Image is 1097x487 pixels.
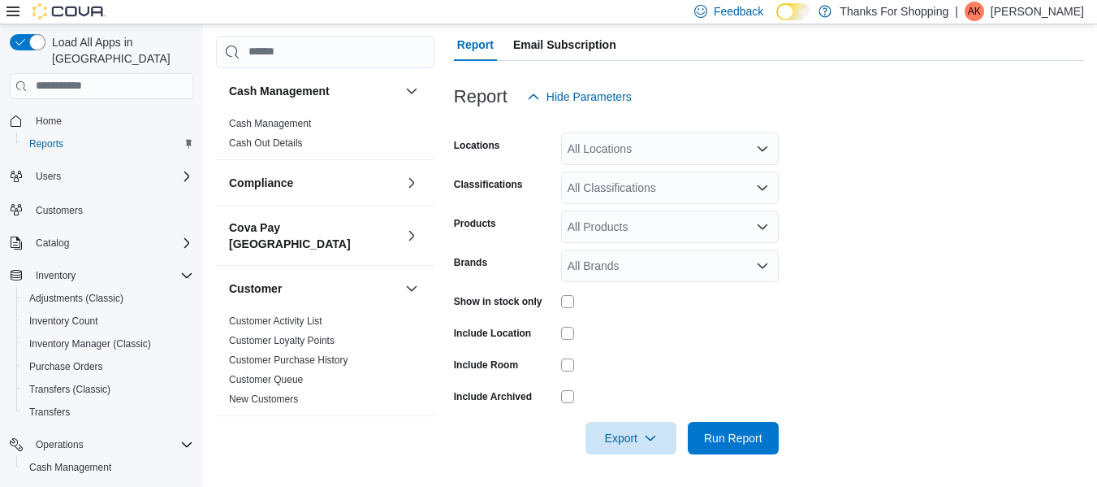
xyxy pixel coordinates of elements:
label: Include Archived [454,390,532,403]
label: Brands [454,256,487,269]
a: Customer Loyalty Points [229,335,335,346]
label: Locations [454,139,500,152]
button: Cash Management [229,83,399,99]
button: Transfers [16,401,200,424]
img: Cova [32,3,106,20]
span: Customers [29,199,193,220]
button: Cash Management [16,456,200,479]
a: Inventory Count [23,311,105,331]
button: Adjustments (Classic) [16,287,200,310]
button: Users [29,167,67,186]
button: Open list of options [756,142,769,155]
a: Inventory Manager (Classic) [23,334,158,354]
label: Classifications [454,178,523,191]
div: Anya Kinzel-Cadrin [965,2,984,21]
button: Operations [3,433,200,456]
span: Purchase Orders [23,357,193,376]
span: New Customers [229,393,298,406]
span: AK [968,2,981,21]
label: Include Room [454,359,518,372]
span: Inventory [36,269,76,282]
button: Customer [402,279,421,298]
label: Show in stock only [454,295,542,308]
span: Load All Apps in [GEOGRAPHIC_DATA] [45,34,193,67]
h3: Customer [229,280,282,297]
span: Export [595,422,667,454]
span: Inventory Count [23,311,193,331]
a: Transfers [23,402,76,422]
span: Customer Queue [229,373,303,386]
a: Adjustments (Classic) [23,289,130,308]
button: Hide Parameters [520,80,638,113]
button: Discounts & Promotions [402,429,421,449]
span: Report [457,28,494,61]
label: Include Location [454,327,531,340]
a: Cash Out Details [229,137,303,149]
span: Cash Management [23,458,193,477]
a: Purchase Orders [23,357,110,376]
span: Transfers (Classic) [23,380,193,399]
button: Discounts & Promotions [229,431,399,447]
span: Hide Parameters [546,89,632,105]
button: Reports [16,133,200,155]
span: Customer Activity List [229,315,322,328]
div: Customer [216,311,434,415]
span: Inventory Count [29,315,98,328]
div: Cash Management [216,114,434,159]
button: Transfers (Classic) [16,378,200,401]
button: Open list of options [756,220,769,233]
span: Catalog [36,237,69,250]
button: Customers [3,198,200,221]
a: Customer Activity List [229,315,322,327]
h3: Discounts & Promotions [229,431,361,447]
span: Run Report [704,430,762,446]
span: Users [36,170,61,183]
a: Transfers (Classic) [23,380,117,399]
button: Cova Pay [GEOGRAPHIC_DATA] [402,226,421,246]
span: Purchase Orders [29,360,103,373]
button: Inventory [3,264,200,287]
span: Home [36,115,62,128]
button: Purchase Orders [16,355,200,378]
a: Customers [29,201,89,220]
span: Cash Management [229,117,311,130]
span: Cash Management [29,461,111,474]
span: Email Subscription [513,28,616,61]
span: Home [29,111,193,131]
button: Run Report [688,422,779,454]
span: Operations [29,435,193,454]
span: Adjustments (Classic) [29,292,123,305]
h3: Compliance [229,175,293,191]
input: Dark Mode [776,3,810,20]
button: Export [585,422,676,454]
button: Cash Management [402,81,421,101]
span: Inventory Manager (Classic) [23,334,193,354]
span: Reports [23,134,193,154]
button: Operations [29,435,90,454]
a: Customer Queue [229,374,303,385]
span: Customer Purchase History [229,354,348,367]
a: Cash Management [229,118,311,129]
button: Home [3,109,200,133]
button: Users [3,165,200,188]
span: Inventory [29,266,193,285]
span: Transfers (Classic) [29,383,110,396]
button: Compliance [402,173,421,193]
span: Transfers [23,402,193,422]
span: Adjustments (Classic) [23,289,193,308]
button: Customer [229,280,399,297]
button: Inventory Count [16,310,200,333]
span: Feedback [714,3,763,20]
h3: Cash Management [229,83,330,99]
span: Operations [36,438,84,451]
span: Catalog [29,233,193,253]
p: Thanks For Shopping [840,2,948,21]
label: Products [454,217,496,230]
button: Catalog [3,232,200,254]
span: Cash Out Details [229,137,303,150]
p: [PERSON_NAME] [991,2,1084,21]
a: Home [29,111,68,131]
button: Cova Pay [GEOGRAPHIC_DATA] [229,220,399,252]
